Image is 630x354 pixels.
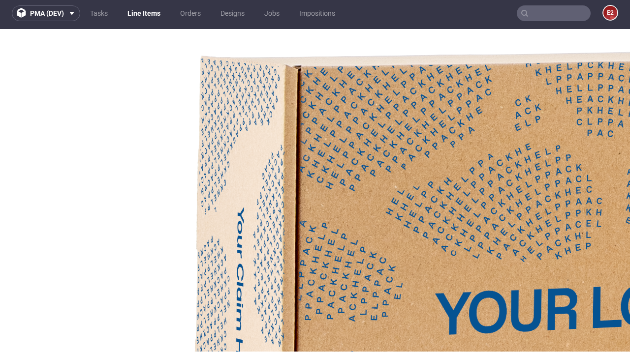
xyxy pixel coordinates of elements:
a: Jobs [258,5,285,21]
button: pma (dev) [12,5,80,21]
a: Tasks [84,5,114,21]
a: Impositions [293,5,341,21]
a: Line Items [122,5,166,21]
span: pma (dev) [30,10,64,17]
a: Designs [215,5,251,21]
figcaption: e2 [603,6,617,20]
a: Orders [174,5,207,21]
